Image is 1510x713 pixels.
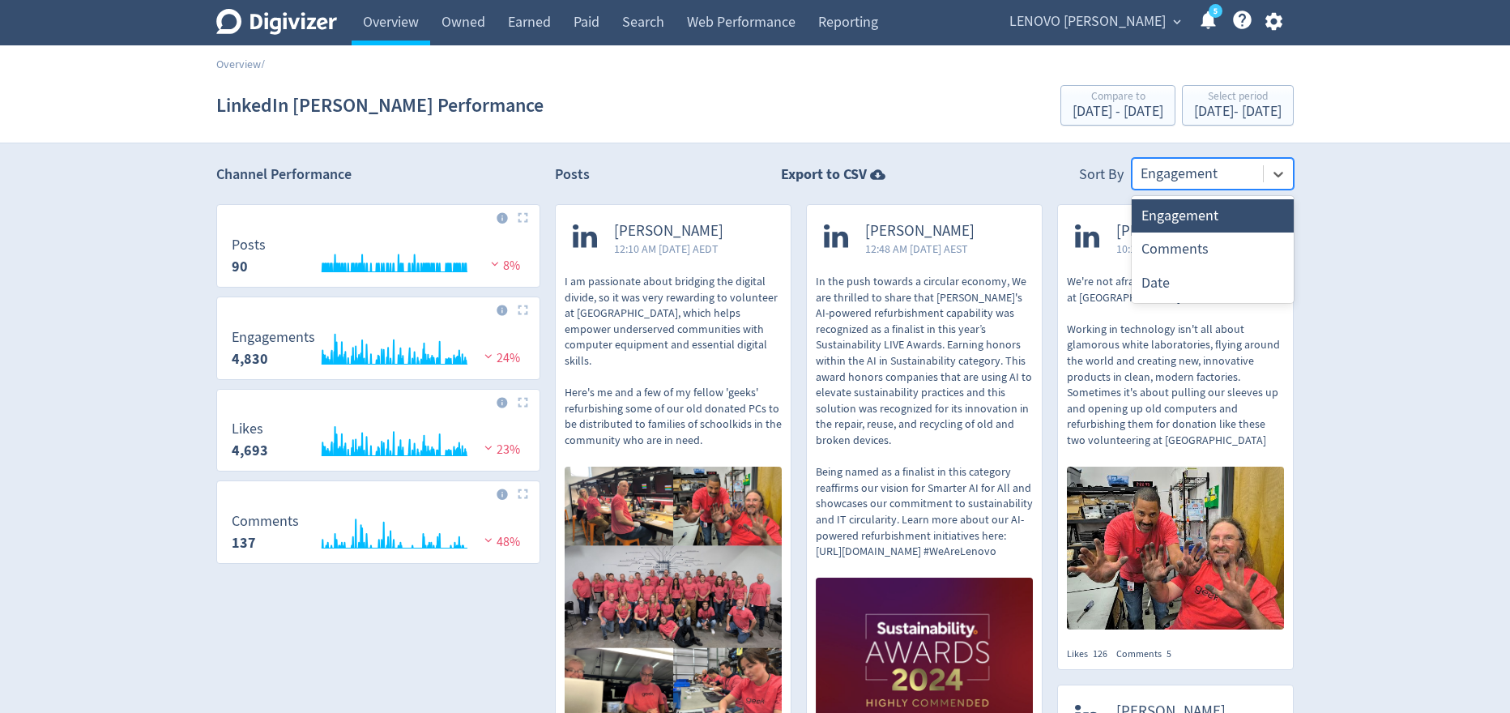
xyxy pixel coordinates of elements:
[1073,105,1163,119] div: [DATE] - [DATE]
[781,164,867,185] strong: Export to CSV
[480,534,520,550] span: 48%
[487,258,503,270] img: negative-performance.svg
[1060,85,1175,126] button: Compare to[DATE] - [DATE]
[1116,241,1226,257] span: 10:15 PM [DATE] AEST
[1194,91,1282,105] div: Select period
[487,258,520,274] span: 8%
[865,222,975,241] span: [PERSON_NAME]
[614,222,723,241] span: [PERSON_NAME]
[1067,274,1284,449] p: We're not afraid to get our hands dirty here at [GEOGRAPHIC_DATA]. Working in technology isn't al...
[1132,199,1294,233] div: Engagement
[1067,647,1116,661] div: Likes
[232,236,266,254] dt: Posts
[216,164,540,185] h2: Channel Performance
[224,237,533,280] svg: Posts 90
[1116,647,1180,661] div: Comments
[1004,9,1185,35] button: LENOVO [PERSON_NAME]
[1067,467,1284,630] img: https://media.cf.digivizer.com/images/linkedin-134707675-urn:li:share:7330411197206351872-c7a323f...
[232,441,268,460] strong: 4,693
[518,489,528,499] img: Placeholder
[865,241,975,257] span: 12:48 AM [DATE] AEST
[518,305,528,315] img: Placeholder
[518,212,528,223] img: Placeholder
[480,350,497,362] img: negative-performance.svg
[1214,6,1218,17] text: 5
[1167,647,1171,660] span: 5
[1132,267,1294,300] div: Date
[1079,164,1124,190] div: Sort By
[1209,4,1222,18] a: 5
[1073,91,1163,105] div: Compare to
[232,257,248,276] strong: 90
[232,328,315,347] dt: Engagements
[480,442,497,454] img: negative-performance.svg
[1116,222,1226,241] span: [PERSON_NAME]
[480,534,497,546] img: negative-performance.svg
[565,274,782,449] p: I am passionate about bridging the digital divide, so it was very rewarding to volunteer at [GEOG...
[261,57,265,71] span: /
[1093,647,1107,660] span: 126
[232,512,299,531] dt: Comments
[1009,9,1166,35] span: LENOVO [PERSON_NAME]
[614,241,723,257] span: 12:10 AM [DATE] AEDT
[232,349,268,369] strong: 4,830
[480,442,520,458] span: 23%
[232,420,268,438] dt: Likes
[518,397,528,408] img: Placeholder
[216,79,544,131] h1: LinkedIn [PERSON_NAME] Performance
[232,533,256,553] strong: 137
[1182,85,1294,126] button: Select period[DATE]- [DATE]
[224,330,533,373] svg: Engagements 4,830
[555,164,590,190] h2: Posts
[216,57,261,71] a: Overview
[1058,205,1293,634] a: [PERSON_NAME]10:15 PM [DATE] AESTWe're not afraid to get our hands dirty here at [GEOGRAPHIC_DATA...
[480,350,520,366] span: 24%
[1194,105,1282,119] div: [DATE] - [DATE]
[816,274,1033,560] p: In the push towards a circular economy, We are thrilled to share that [PERSON_NAME]'s AI-powered ...
[224,514,533,557] svg: Comments 137
[1170,15,1184,29] span: expand_more
[1132,233,1294,266] div: Comments
[224,421,533,464] svg: Likes 4,693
